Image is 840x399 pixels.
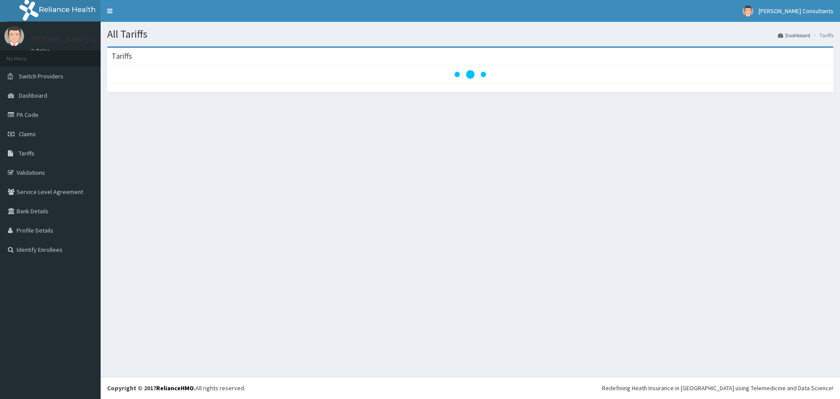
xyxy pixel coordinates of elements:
[4,26,24,46] img: User Image
[19,92,47,99] span: Dashboard
[156,384,194,392] a: RelianceHMO
[742,6,753,17] img: User Image
[112,52,132,60] h3: Tariffs
[778,32,810,39] a: Dashboard
[602,384,833,392] div: Redefining Heath Insurance in [GEOGRAPHIC_DATA] using Telemedicine and Data Science!
[101,377,840,399] footer: All rights reserved.
[31,35,131,43] p: [PERSON_NAME] Consultants
[31,48,52,54] a: Online
[107,384,196,392] strong: Copyright © 2017 .
[453,57,488,92] svg: audio-loading
[811,32,833,39] li: Tariffs
[759,7,833,15] span: [PERSON_NAME] Consultants
[19,130,36,138] span: Claims
[19,149,35,157] span: Tariffs
[19,72,63,80] span: Switch Providers
[107,28,833,40] h1: All Tariffs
